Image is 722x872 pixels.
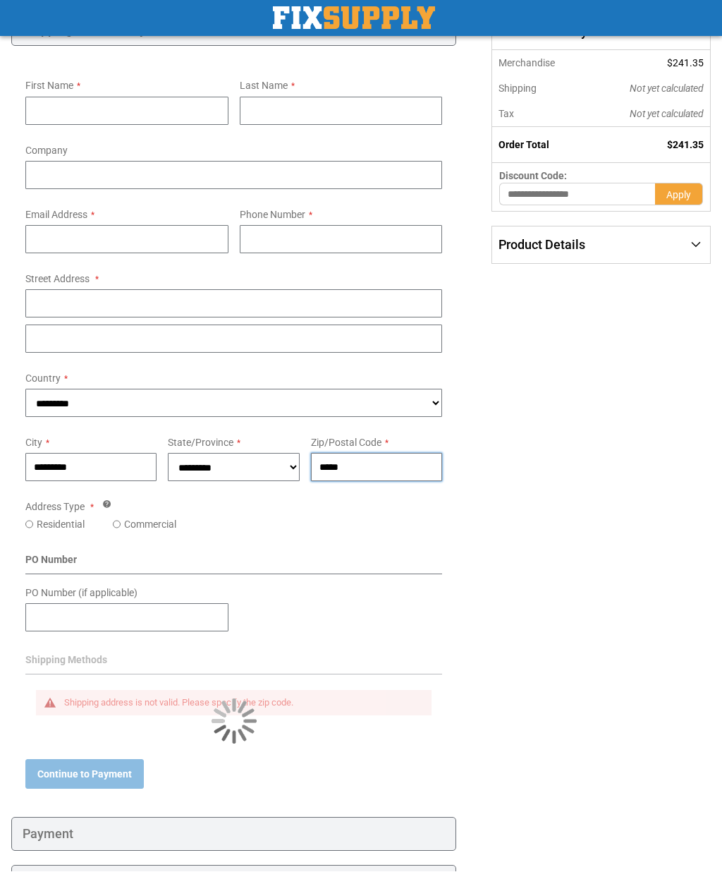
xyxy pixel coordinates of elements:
[498,84,537,95] span: Shipping
[240,210,305,222] span: Phone Number
[630,109,704,121] span: Not yet calculated
[37,519,85,533] label: Residential
[667,59,704,70] span: $241.35
[498,238,585,253] span: Product Details
[212,700,257,745] img: Loading...
[25,374,61,385] span: Country
[25,502,85,514] span: Address Type
[11,818,456,852] div: Payment
[492,102,589,128] th: Tax
[273,7,435,30] a: store logo
[273,7,435,30] img: Fix Industrial Supply
[498,140,549,152] strong: Order Total
[25,81,73,92] span: First Name
[499,171,567,183] span: Discount Code:
[492,52,589,77] th: Merchandise
[655,184,703,207] button: Apply
[25,554,442,576] div: PO Number
[666,190,691,202] span: Apply
[25,210,87,222] span: Email Address
[240,81,288,92] span: Last Name
[168,438,233,449] span: State/Province
[630,84,704,95] span: Not yet calculated
[25,588,137,600] span: PO Number (if applicable)
[25,438,42,449] span: City
[124,519,176,533] label: Commercial
[25,146,68,157] span: Company
[311,438,381,449] span: Zip/Postal Code
[667,140,704,152] span: $241.35
[25,274,90,286] span: Street Address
